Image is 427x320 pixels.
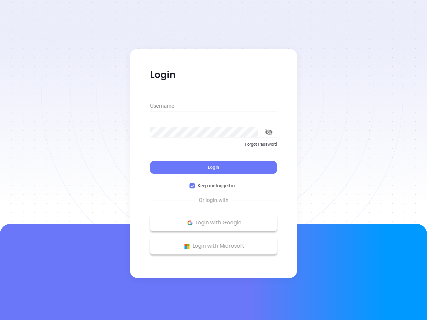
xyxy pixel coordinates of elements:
a: Forgot Password [150,141,277,153]
img: Microsoft Logo [183,242,191,250]
p: Login [150,69,277,81]
button: Microsoft Logo Login with Microsoft [150,238,277,254]
p: Login with Microsoft [153,241,274,251]
button: toggle password visibility [261,124,277,140]
p: Login with Google [153,218,274,228]
p: Forgot Password [150,141,277,148]
button: Login [150,161,277,174]
span: Or login with [195,196,232,204]
button: Google Logo Login with Google [150,214,277,231]
span: Login [208,164,219,170]
img: Google Logo [186,219,194,227]
span: Keep me logged in [195,182,238,189]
